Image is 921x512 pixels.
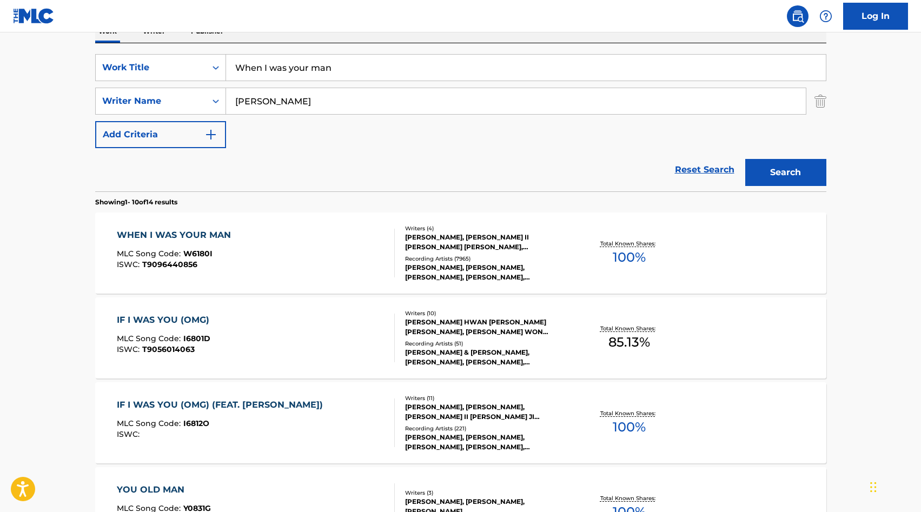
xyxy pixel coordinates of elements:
[405,263,568,282] div: [PERSON_NAME], [PERSON_NAME], [PERSON_NAME], [PERSON_NAME], [PERSON_NAME]
[608,333,650,352] span: 85.13 %
[142,344,195,354] span: T9056014063
[117,229,236,242] div: WHEN I WAS YOUR MAN
[117,334,183,343] span: MLC Song Code :
[102,95,200,108] div: Writer Name
[183,249,213,258] span: W6180I
[405,232,568,252] div: [PERSON_NAME], [PERSON_NAME] II [PERSON_NAME] [PERSON_NAME], [PERSON_NAME]
[867,460,921,512] iframe: Chat Widget
[117,483,211,496] div: YOU OLD MAN
[95,212,826,294] a: WHEN I WAS YOUR MANMLC Song Code:W6180IISWC:T9096440856Writers (4)[PERSON_NAME], [PERSON_NAME] II...
[600,494,658,502] p: Total Known Shares:
[600,409,658,417] p: Total Known Shares:
[745,159,826,186] button: Search
[117,344,142,354] span: ISWC :
[405,317,568,337] div: [PERSON_NAME] HWAN [PERSON_NAME] [PERSON_NAME], [PERSON_NAME] WON [PERSON_NAME] PAU [PERSON_NAME]...
[117,429,142,439] span: ISWC :
[13,8,55,24] img: MLC Logo
[117,260,142,269] span: ISWC :
[613,417,646,437] span: 100 %
[600,240,658,248] p: Total Known Shares:
[819,10,832,23] img: help
[117,314,215,327] div: IF I WAS YOU (OMG)
[405,340,568,348] div: Recording Artists ( 51 )
[405,255,568,263] div: Recording Artists ( 7965 )
[670,158,740,182] a: Reset Search
[95,54,826,191] form: Search Form
[204,128,217,141] img: 9d2ae6d4665cec9f34b9.svg
[815,5,837,27] div: Help
[405,433,568,452] div: [PERSON_NAME], [PERSON_NAME], [PERSON_NAME], [PERSON_NAME], [PERSON_NAME], [PERSON_NAME] FEAT. [P...
[814,88,826,115] img: Delete Criterion
[95,197,177,207] p: Showing 1 - 10 of 14 results
[405,424,568,433] div: Recording Artists ( 221 )
[613,248,646,267] span: 100 %
[843,3,908,30] a: Log In
[791,10,804,23] img: search
[787,5,809,27] a: Public Search
[95,121,226,148] button: Add Criteria
[117,249,183,258] span: MLC Song Code :
[600,324,658,333] p: Total Known Shares:
[95,382,826,463] a: IF I WAS YOU (OMG) (FEAT. [PERSON_NAME])MLC Song Code:I6812OISWC:Writers (11)[PERSON_NAME], [PERS...
[183,418,209,428] span: I6812O
[405,224,568,232] div: Writers ( 4 )
[117,418,183,428] span: MLC Song Code :
[405,402,568,422] div: [PERSON_NAME], [PERSON_NAME], [PERSON_NAME] II [PERSON_NAME] JI [PERSON_NAME], [PERSON_NAME] WON ...
[405,348,568,367] div: [PERSON_NAME] & [PERSON_NAME], [PERSON_NAME], [PERSON_NAME], INTERSCOPE RECORDS, REGAL816
[870,471,877,503] div: Drag
[405,394,568,402] div: Writers ( 11 )
[405,309,568,317] div: Writers ( 10 )
[95,297,826,378] a: IF I WAS YOU (OMG)MLC Song Code:I6801DISWC:T9056014063Writers (10)[PERSON_NAME] HWAN [PERSON_NAME...
[405,489,568,497] div: Writers ( 3 )
[117,398,328,411] div: IF I WAS YOU (OMG) (FEAT. [PERSON_NAME])
[183,334,210,343] span: I6801D
[102,61,200,74] div: Work Title
[142,260,197,269] span: T9096440856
